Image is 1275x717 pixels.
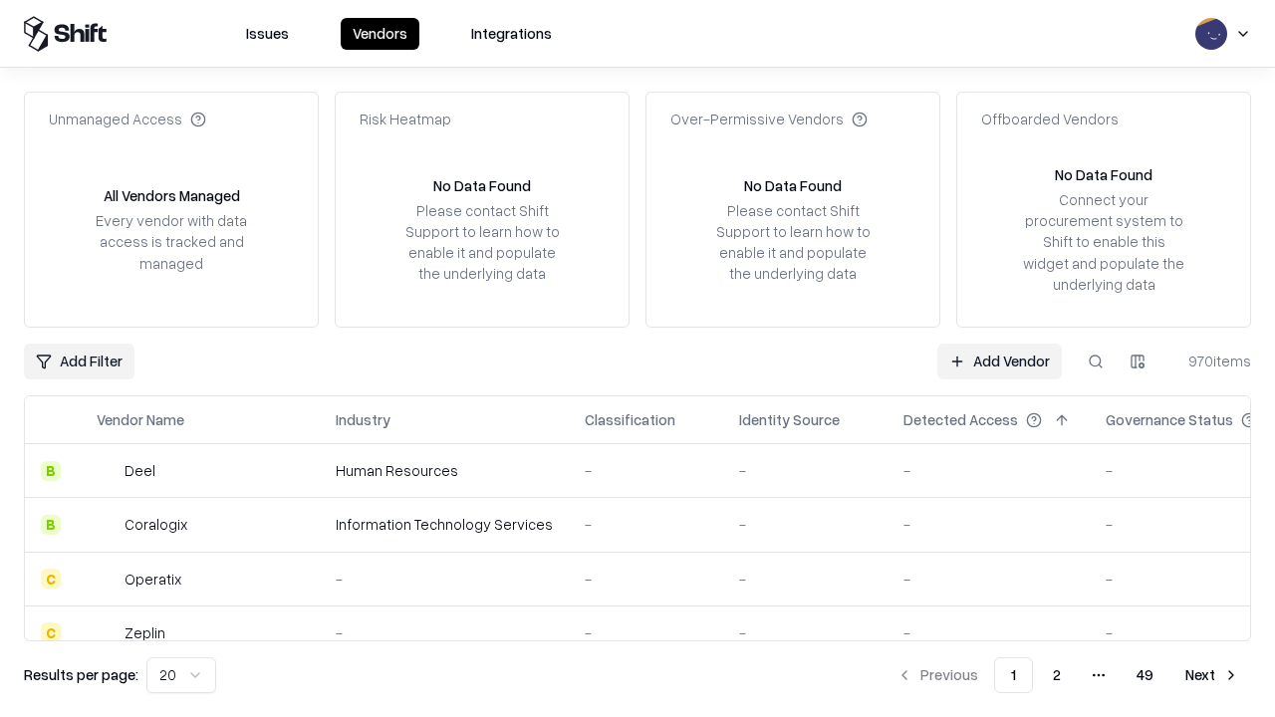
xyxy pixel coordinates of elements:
[399,200,565,285] div: Please contact Shift Support to learn how to enable it and populate the underlying data
[903,569,1074,590] div: -
[903,514,1074,535] div: -
[24,344,134,379] button: Add Filter
[994,657,1033,693] button: 1
[739,569,872,590] div: -
[97,622,117,642] img: Zeplin
[885,657,1251,693] nav: pagination
[125,460,155,481] div: Deel
[739,622,872,643] div: -
[125,514,187,535] div: Coralogix
[937,344,1062,379] a: Add Vendor
[744,175,842,196] div: No Data Found
[49,109,206,129] div: Unmanaged Access
[585,569,707,590] div: -
[125,622,165,643] div: Zeplin
[97,461,117,481] img: Deel
[1037,657,1077,693] button: 2
[459,18,564,50] button: Integrations
[336,409,390,430] div: Industry
[585,409,675,430] div: Classification
[104,185,240,206] div: All Vendors Managed
[903,460,1074,481] div: -
[234,18,301,50] button: Issues
[41,622,61,642] div: C
[341,18,419,50] button: Vendors
[336,569,553,590] div: -
[360,109,451,129] div: Risk Heatmap
[89,210,254,273] div: Every vendor with data access is tracked and managed
[97,569,117,589] img: Operatix
[739,460,872,481] div: -
[125,569,181,590] div: Operatix
[97,515,117,535] img: Coralogix
[97,409,184,430] div: Vendor Name
[1171,351,1251,371] div: 970 items
[585,514,707,535] div: -
[710,200,876,285] div: Please contact Shift Support to learn how to enable it and populate the underlying data
[336,622,553,643] div: -
[1021,189,1186,295] div: Connect your procurement system to Shift to enable this widget and populate the underlying data
[1055,164,1152,185] div: No Data Found
[24,664,138,685] p: Results per page:
[41,569,61,589] div: C
[981,109,1119,129] div: Offboarded Vendors
[1173,657,1251,693] button: Next
[336,460,553,481] div: Human Resources
[336,514,553,535] div: Information Technology Services
[739,514,872,535] div: -
[739,409,840,430] div: Identity Source
[903,622,1074,643] div: -
[1121,657,1169,693] button: 49
[41,515,61,535] div: B
[585,622,707,643] div: -
[670,109,868,129] div: Over-Permissive Vendors
[41,461,61,481] div: B
[585,460,707,481] div: -
[903,409,1018,430] div: Detected Access
[1106,409,1233,430] div: Governance Status
[433,175,531,196] div: No Data Found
